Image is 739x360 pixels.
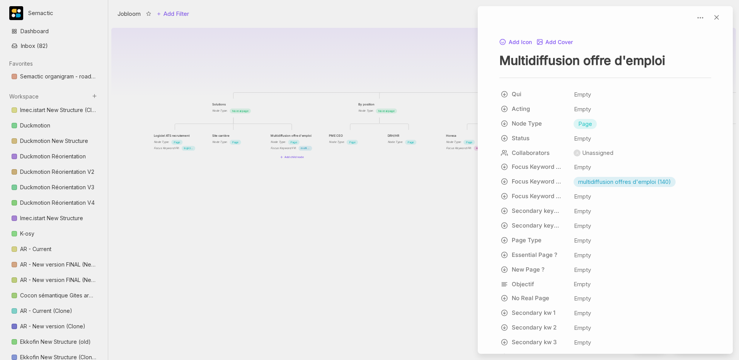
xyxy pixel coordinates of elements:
button: Status [497,131,571,145]
div: Unassigned [582,148,613,158]
button: Essential Page ? [497,248,571,262]
div: Essential Page ?Empty [499,248,711,263]
span: Empty [574,221,591,231]
span: Focus Keyword NL [512,192,563,201]
button: Focus Keyword NL [497,189,571,203]
span: Focus Keyword EN [512,162,563,172]
button: Page Type [497,233,571,247]
span: Empty [574,206,591,216]
button: Focus Keyword FR [497,175,571,188]
div: StatusEmpty [499,131,711,146]
button: Add Cover [536,39,573,46]
span: Secondary keyword 2 [512,221,563,230]
span: Focus Keyword FR [512,177,563,186]
div: Secondary kw 1Empty [499,306,711,321]
button: Objectif [497,277,571,291]
button: Secondary keyword [497,204,571,218]
span: Empty [574,192,591,202]
span: Page [578,119,592,129]
button: Secondary kw 2 [497,321,571,335]
span: Acting [512,104,563,114]
div: Focus Keyword ENEmpty [499,160,711,175]
span: multidiffusion offres d'emploi (140) [578,177,671,187]
div: No Real PageEmpty [499,291,711,306]
button: Qui [497,87,571,101]
button: New Page ? [497,263,571,277]
div: Secondary kw 3Empty [499,335,711,350]
span: Objectif [512,280,563,289]
span: Empty [574,323,591,333]
button: Add Icon [499,39,532,46]
div: Focus Keyword FRmultidiffusion offres d'emploi (140) [499,175,711,189]
button: Focus Keyword EN [497,160,571,174]
button: Secondary keyword 2 [497,219,571,233]
div: Node TypePage [499,117,711,131]
span: Empty [574,250,591,260]
span: Empty [574,236,591,246]
button: Node Type [497,117,571,131]
span: Secondary kw 3 [512,338,563,347]
span: Secondary kw 2 [512,323,563,332]
span: Secondary keyword [512,206,563,216]
span: Empty [574,294,591,304]
div: QuiEmpty [499,87,711,102]
span: Empty [574,338,591,348]
span: Empty [574,90,591,100]
div: New Page ?Empty [499,263,711,277]
div: CollaboratorsUnassigned [499,146,711,160]
span: Qui [512,90,563,99]
div: Page TypeEmpty [499,233,711,248]
span: Page Type [512,236,563,245]
button: Secondary kw 1 [497,306,571,320]
div: Empty [571,277,711,291]
span: Empty [574,308,591,318]
span: Empty [574,162,591,172]
span: Essential Page ? [512,250,563,260]
span: Empty [574,134,591,144]
button: Acting [497,102,571,116]
textarea: node title [499,53,711,68]
span: Node Type [512,119,563,128]
div: Secondary keywordEmpty [499,204,711,219]
div: Secondary kw 2Empty [499,321,711,335]
span: Secondary kw 1 [512,308,563,318]
span: No Real Page [512,294,563,303]
span: Empty [574,104,591,114]
span: Empty [574,265,591,275]
div: ActingEmpty [499,102,711,117]
button: Collaborators [497,146,571,160]
button: Secondary kw 3 [497,335,571,349]
span: Collaborators [512,148,563,158]
button: No Real Page [497,291,571,305]
span: Status [512,134,563,143]
div: Secondary keyword 2Empty [499,219,711,233]
div: Focus Keyword NLEmpty [499,189,711,204]
div: ObjectifEmpty [499,277,711,291]
span: New Page ? [512,265,563,274]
